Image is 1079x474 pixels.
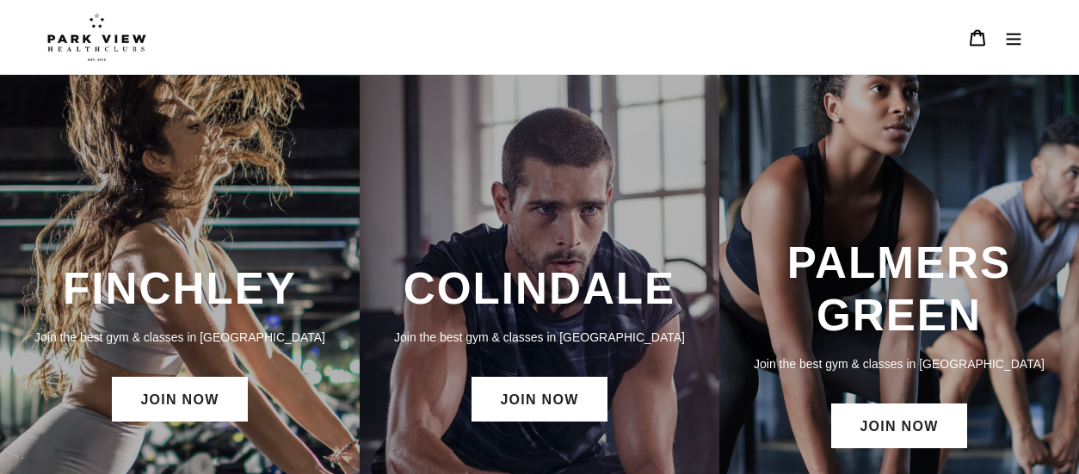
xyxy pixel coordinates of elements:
[47,13,146,61] img: Park view health clubs is a gym near you.
[831,403,966,448] a: JOIN NOW: Palmers Green Membership
[17,262,342,315] h3: FINCHLEY
[472,377,607,422] a: JOIN NOW: Colindale Membership
[737,354,1062,373] p: Join the best gym & classes in [GEOGRAPHIC_DATA]
[996,19,1032,56] button: Menu
[17,328,342,347] p: Join the best gym & classes in [GEOGRAPHIC_DATA]
[112,377,247,422] a: JOIN NOW: Finchley Membership
[737,237,1062,342] h3: PALMERS GREEN
[377,328,702,347] p: Join the best gym & classes in [GEOGRAPHIC_DATA]
[377,262,702,315] h3: COLINDALE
